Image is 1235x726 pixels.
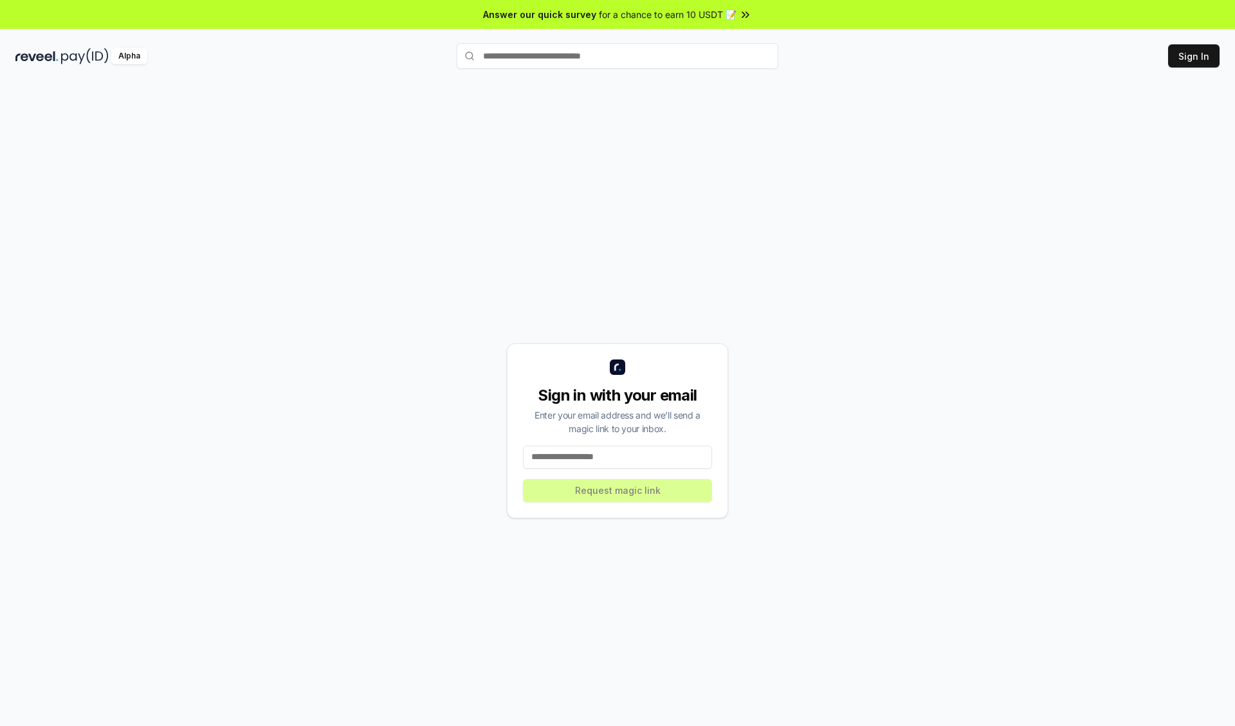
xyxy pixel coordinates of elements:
img: logo_small [610,359,625,375]
div: Sign in with your email [523,385,712,406]
img: reveel_dark [15,48,59,64]
img: pay_id [61,48,109,64]
div: Enter your email address and we’ll send a magic link to your inbox. [523,408,712,435]
span: Answer our quick survey [483,8,596,21]
span: for a chance to earn 10 USDT 📝 [599,8,736,21]
button: Sign In [1168,44,1220,68]
div: Alpha [111,48,147,64]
